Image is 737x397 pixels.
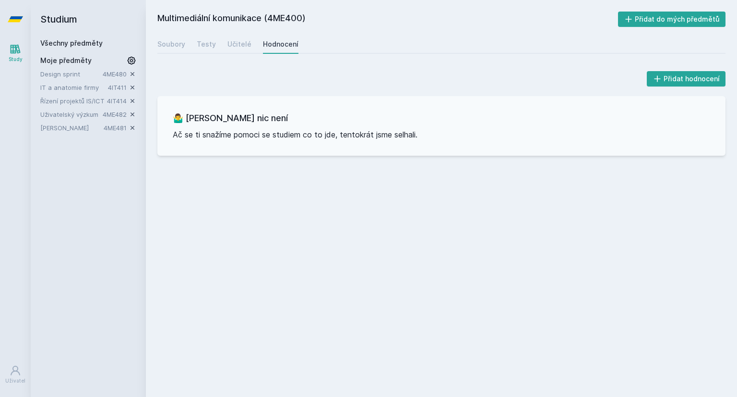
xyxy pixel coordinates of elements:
[40,69,103,79] a: Design sprint
[107,97,127,105] a: 4IT414
[40,56,92,65] span: Moje předměty
[647,71,726,87] button: Přidat hodnocení
[263,39,298,49] div: Hodnocení
[40,96,107,106] a: Řízení projektů IS/ICT
[104,124,127,132] a: 4ME481
[103,111,127,118] a: 4ME482
[157,35,185,54] a: Soubory
[173,129,710,140] p: Ač se ti snažíme pomoci se studiem co to jde, tentokrát jsme selhali.
[40,39,103,47] a: Všechny předměty
[2,360,29,389] a: Uživatel
[197,35,216,54] a: Testy
[40,83,108,92] a: IT a anatomie firmy
[9,56,23,63] div: Study
[173,112,710,125] h3: 🤷‍♂️ [PERSON_NAME] nic není
[197,39,216,49] div: Testy
[227,35,251,54] a: Učitelé
[263,35,298,54] a: Hodnocení
[108,84,127,91] a: 4IT411
[157,12,618,27] h2: Multimediální komunikace (4ME400)
[40,123,104,133] a: [PERSON_NAME]
[2,38,29,68] a: Study
[5,377,25,385] div: Uživatel
[157,39,185,49] div: Soubory
[227,39,251,49] div: Učitelé
[103,70,127,78] a: 4ME480
[618,12,726,27] button: Přidat do mých předmětů
[40,110,103,119] a: Uživatelský výzkum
